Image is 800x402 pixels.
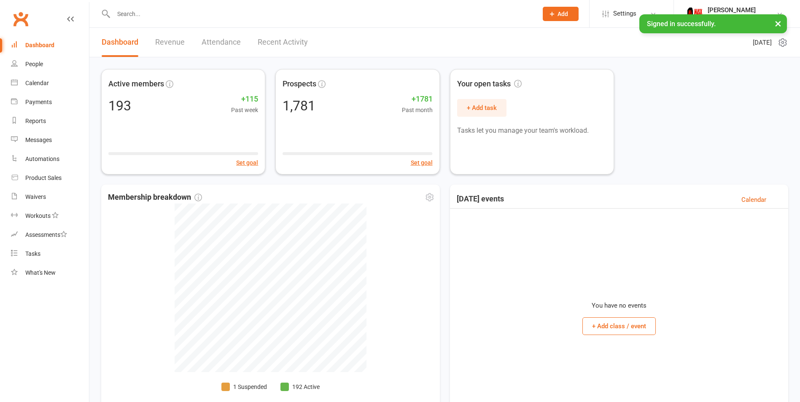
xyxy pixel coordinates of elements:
div: Automations [25,155,59,162]
a: Assessments [11,225,89,244]
a: Automations [11,150,89,169]
a: Recent Activity [258,28,308,57]
span: +1781 [402,93,433,105]
span: Prospects [283,78,316,90]
input: Search... [111,8,532,20]
a: Revenue [155,28,185,57]
button: + Add class / event [582,317,656,335]
a: Calendar [11,74,89,93]
div: Calendar [25,80,49,86]
button: × [770,14,786,32]
a: Workouts [11,206,89,225]
div: People [25,61,43,67]
button: Add [543,7,579,21]
div: Assessments [25,231,67,238]
div: Reports [25,118,46,124]
img: thumb_image1759205071.png [687,5,703,22]
a: Dashboard [102,28,138,57]
div: Dashboard [25,42,54,48]
span: Past month [402,105,433,115]
button: Set goal [411,158,433,167]
a: Attendance [202,28,241,57]
span: Past week [231,105,258,115]
div: Tasks [25,250,40,257]
a: Payments [11,93,89,112]
div: Workouts [25,212,51,219]
span: Your open tasks [457,78,522,90]
a: What's New [11,263,89,282]
a: Tasks [11,244,89,263]
h3: [DATE] events [457,195,504,205]
button: Set goal [236,158,258,167]
div: What's New [25,269,56,276]
div: [PERSON_NAME] [708,6,756,14]
span: [DATE] [753,38,772,48]
div: Payments [25,99,52,105]
a: Calendar [741,195,766,205]
div: Maax Fitness [708,14,756,21]
div: Waivers [25,193,46,200]
li: 1 Suspended [221,382,267,391]
p: Tasks let you manage your team's workload. [457,125,607,136]
a: Reports [11,112,89,131]
a: Dashboard [11,36,89,55]
span: Add [558,11,568,17]
a: Clubworx [10,8,31,29]
a: People [11,55,89,74]
a: Messages [11,131,89,150]
li: 192 Active [280,382,320,391]
span: Membership breakdown [108,191,202,204]
a: Product Sales [11,169,89,188]
span: Settings [613,4,636,23]
a: Waivers [11,188,89,206]
button: + Add task [457,99,506,117]
div: Product Sales [25,174,62,181]
div: Messages [25,137,52,143]
span: +115 [231,93,258,105]
div: 193 [108,99,131,113]
span: Signed in successfully. [647,20,716,28]
p: You have no events [592,300,646,311]
span: Active members [108,78,164,90]
div: 1,781 [283,99,315,113]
